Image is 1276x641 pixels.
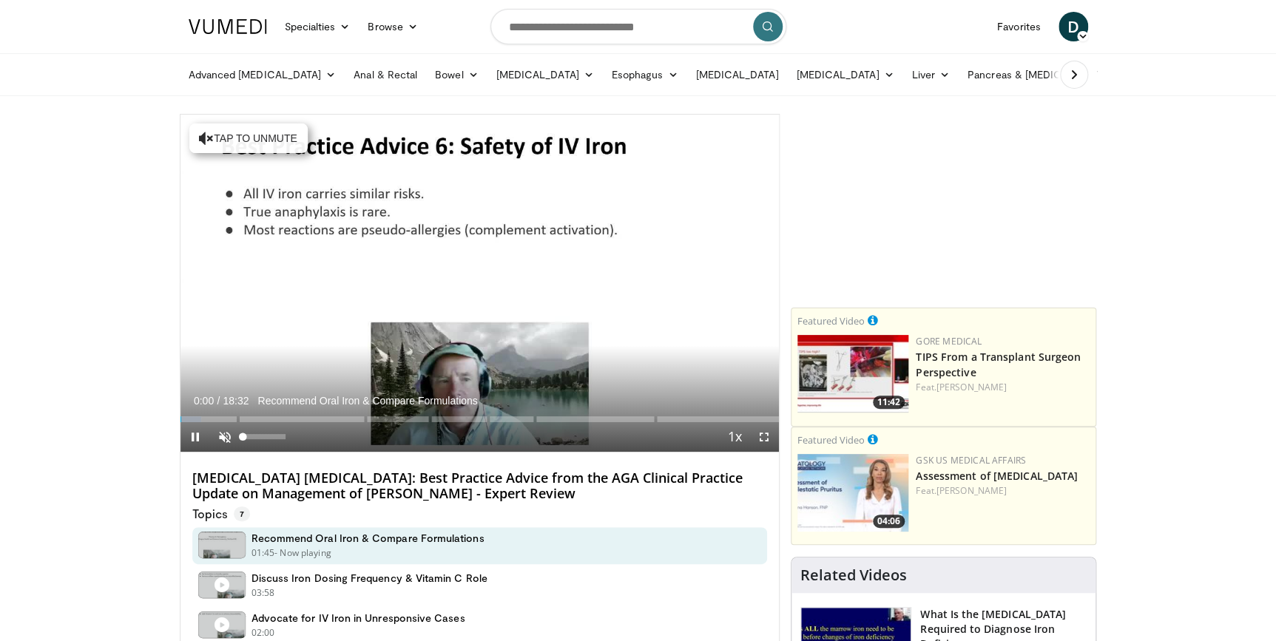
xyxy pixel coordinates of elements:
button: Playback Rate [720,422,749,452]
a: GSK US Medical Affairs [916,454,1026,467]
button: Unmute [210,422,240,452]
p: 03:58 [252,586,275,600]
a: Anal & Rectal [345,60,426,89]
a: [MEDICAL_DATA] [787,60,902,89]
p: 02:00 [252,626,275,640]
img: 31b7e813-d228-42d3-be62-e44350ef88b5.jpg.150x105_q85_crop-smart_upscale.jpg [797,454,908,532]
div: Volume Level [243,434,286,439]
input: Search topics, interventions [490,9,786,44]
div: Feat. [916,381,1090,394]
a: Esophagus [603,60,687,89]
img: 4003d3dc-4d84-4588-a4af-bb6b84f49ae6.150x105_q85_crop-smart_upscale.jpg [797,335,908,413]
a: Favorites [988,12,1050,41]
a: Liver [902,60,958,89]
a: Advanced [MEDICAL_DATA] [180,60,345,89]
h4: Related Videos [800,566,907,584]
h4: Advocate for IV Iron in Unresponsive Cases [252,611,465,625]
p: Topics [192,506,250,521]
h4: [MEDICAL_DATA] [MEDICAL_DATA]: Best Practice Advice from the AGA Clinical Practice Update on Mana... [192,470,768,502]
span: 04:06 [873,515,905,528]
h4: Discuss Iron Dosing Frequency & Vitamin C Role [252,572,487,585]
iframe: Advertisement [833,114,1055,299]
span: Recommend Oral Iron & Compare Formulations [257,394,477,407]
span: / [217,395,220,407]
small: Featured Video [797,433,865,447]
a: Specialties [276,12,359,41]
span: 7 [234,506,250,521]
a: Bowel [426,60,487,89]
a: TIPS From a Transplant Surgeon Perspective [916,350,1081,379]
a: Gore Medical [916,335,982,347]
a: [PERSON_NAME] [936,381,1007,393]
div: Progress Bar [180,416,780,422]
p: 01:45 [252,546,275,560]
a: [PERSON_NAME] [936,484,1007,497]
a: Pancreas & [MEDICAL_DATA] [959,60,1132,89]
a: 04:06 [797,454,908,532]
a: [MEDICAL_DATA] [487,60,603,89]
span: 11:42 [873,396,905,409]
a: [MEDICAL_DATA] [686,60,787,89]
p: - Now playing [274,546,331,560]
button: Fullscreen [749,422,779,452]
div: Feat. [916,484,1090,498]
video-js: Video Player [180,115,780,452]
a: 11:42 [797,335,908,413]
h4: Recommend Oral Iron & Compare Formulations [252,532,485,545]
button: Tap to unmute [189,123,308,153]
small: Featured Video [797,314,865,328]
button: Pause [180,422,210,452]
span: 0:00 [194,395,214,407]
a: D [1059,12,1088,41]
a: Assessment of [MEDICAL_DATA] [916,469,1078,483]
a: Browse [359,12,427,41]
img: VuMedi Logo [189,19,267,34]
span: 18:32 [223,395,249,407]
